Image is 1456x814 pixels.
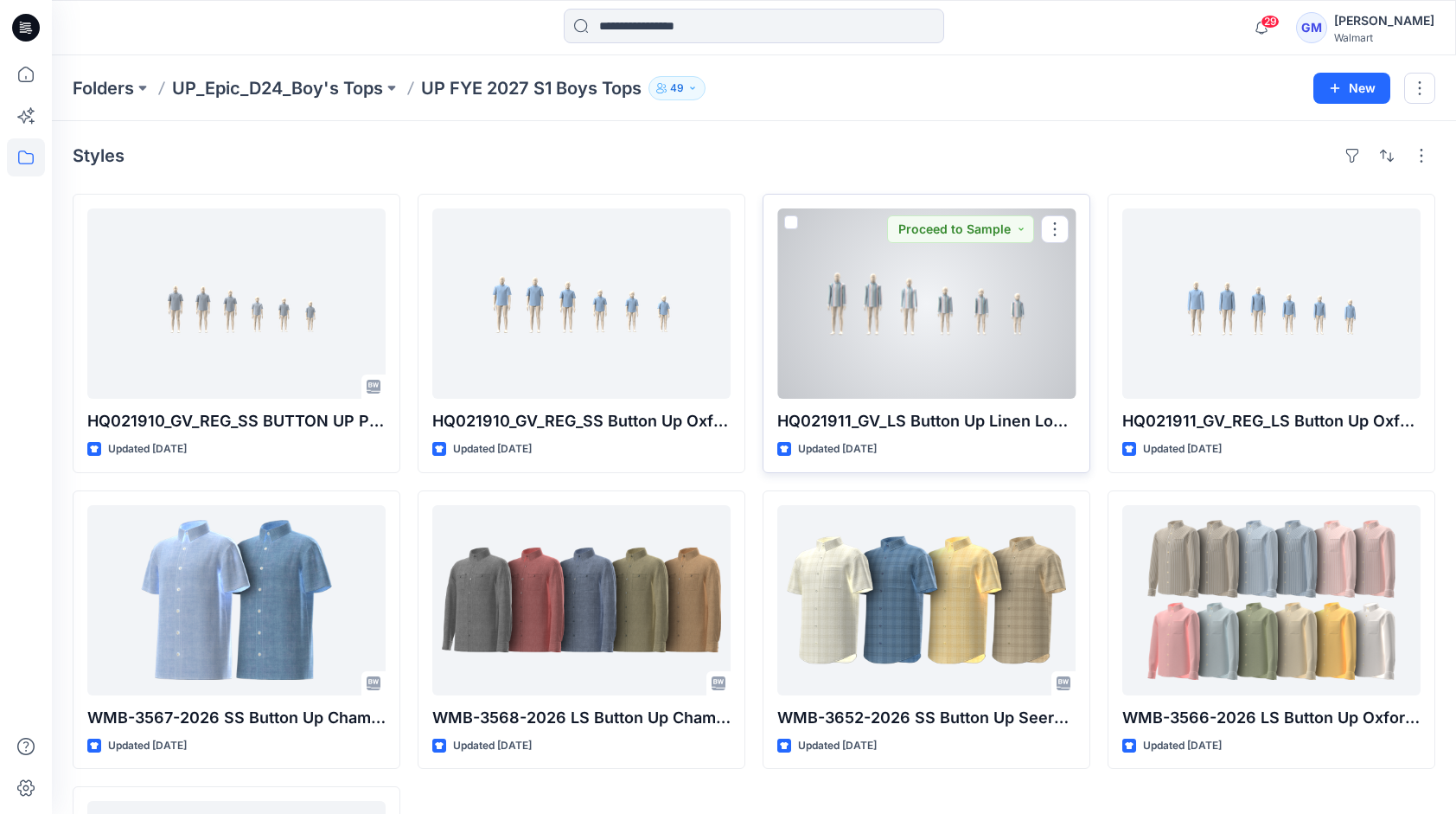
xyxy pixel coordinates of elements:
[648,76,706,100] button: 49
[1261,15,1280,29] span: 29
[1122,208,1421,399] a: HQ021911_GV_REG_LS Button Up Oxford Shirt
[798,737,877,755] p: Updated [DATE]
[108,737,187,755] p: Updated [DATE]
[432,706,731,730] p: WMB-3568-2026 LS Button Up Chambray Shirt
[108,440,187,458] p: Updated [DATE]
[1334,10,1434,31] div: [PERSON_NAME]
[73,145,125,166] h4: Styles
[798,440,877,458] p: Updated [DATE]
[777,208,1076,399] a: HQ021911_GV_LS Button Up Linen Lookalike Shirt
[1296,12,1327,43] div: GM
[172,76,383,100] a: UP_Epic_D24_Boy's Tops
[87,208,386,399] a: HQ021910_GV_REG_SS BUTTON UP POPLIN SHIRT
[421,76,642,100] p: UP FYE 2027 S1 Boys Tops
[1313,73,1390,104] button: New
[87,505,386,695] a: WMB-3567-2026 SS Button Up Chambray Shirt
[1122,505,1421,695] a: WMB-3566-2026 LS Button Up Oxford Shirt_Opt1
[87,409,386,433] p: HQ021910_GV_REG_SS BUTTON UP POPLIN SHIRT
[777,706,1076,730] p: WMB-3652-2026 SS Button Up Seersucker Shirt
[1122,409,1421,433] p: HQ021911_GV_REG_LS Button Up Oxford Shirt
[73,76,134,100] a: Folders
[432,208,731,399] a: HQ021910_GV_REG_SS Button Up Oxford Shirt
[1122,706,1421,730] p: WMB-3566-2026 LS Button Up Oxford Shirt_Opt1
[432,409,731,433] p: HQ021910_GV_REG_SS Button Up Oxford Shirt
[453,737,532,755] p: Updated [DATE]
[87,706,386,730] p: WMB-3567-2026 SS Button Up Chambray Shirt
[777,505,1076,695] a: WMB-3652-2026 SS Button Up Seersucker Shirt
[432,505,731,695] a: WMB-3568-2026 LS Button Up Chambray Shirt
[1143,737,1222,755] p: Updated [DATE]
[1143,440,1222,458] p: Updated [DATE]
[670,79,684,98] p: 49
[453,440,532,458] p: Updated [DATE]
[1334,31,1434,44] div: Walmart
[777,409,1076,433] p: HQ021911_GV_LS Button Up Linen Lookalike Shirt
